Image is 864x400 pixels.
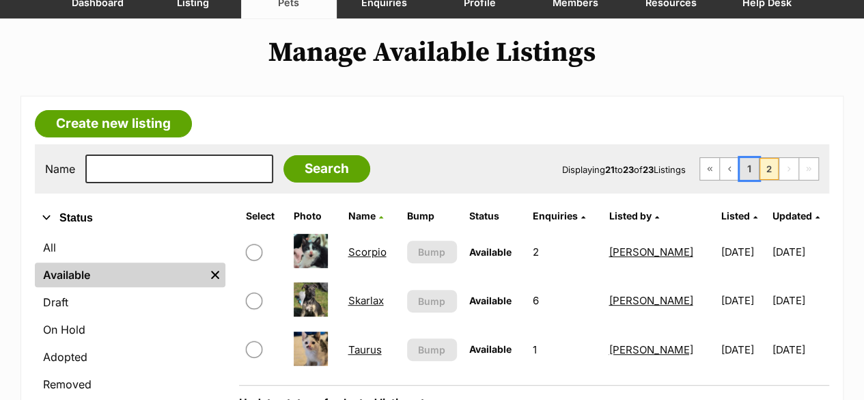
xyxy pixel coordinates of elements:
[605,164,615,175] strong: 21
[533,210,578,222] span: translation missing: en.admin.listings.index.attributes.enquiries
[527,326,602,373] td: 1
[35,345,225,369] a: Adopted
[407,338,457,361] button: Bump
[772,228,828,276] td: [DATE]
[527,277,602,324] td: 6
[469,343,512,355] span: Available
[772,210,812,222] span: Updated
[772,326,828,373] td: [DATE]
[699,157,819,181] nav: Pagination
[407,290,457,312] button: Bump
[35,110,192,137] a: Create new listing
[716,277,771,324] td: [DATE]
[402,205,462,227] th: Bump
[716,228,771,276] td: [DATE]
[464,205,526,227] th: Status
[772,210,820,222] a: Updated
[609,294,693,307] a: [PERSON_NAME]
[469,295,512,306] span: Available
[418,343,445,357] span: Bump
[418,294,445,308] span: Bump
[772,277,828,324] td: [DATE]
[700,158,719,180] a: First page
[533,210,585,222] a: Enquiries
[720,158,739,180] a: Previous page
[35,209,225,227] button: Status
[348,245,386,258] a: Scorpio
[348,343,381,356] a: Taurus
[205,263,225,287] a: Remove filter
[721,210,757,222] a: Listed
[35,235,225,260] a: All
[283,155,370,183] input: Search
[348,210,375,222] span: Name
[643,164,654,175] strong: 23
[35,317,225,342] a: On Hold
[469,246,512,258] span: Available
[348,210,382,222] a: Name
[609,210,658,222] a: Listed by
[348,294,383,307] a: Skarlax
[609,245,693,258] a: [PERSON_NAME]
[623,164,634,175] strong: 23
[721,210,750,222] span: Listed
[35,372,225,397] a: Removed
[779,158,798,180] span: Next page
[799,158,818,180] span: Last page
[35,290,225,315] a: Draft
[740,158,759,180] a: Page 1
[240,205,287,227] th: Select
[562,164,686,175] span: Displaying to of Listings
[716,326,771,373] td: [DATE]
[407,241,457,263] button: Bump
[35,263,205,287] a: Available
[418,245,445,259] span: Bump
[760,158,779,180] span: Page 2
[288,205,341,227] th: Photo
[609,343,693,356] a: [PERSON_NAME]
[609,210,651,222] span: Listed by
[527,228,602,276] td: 2
[45,163,75,175] label: Name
